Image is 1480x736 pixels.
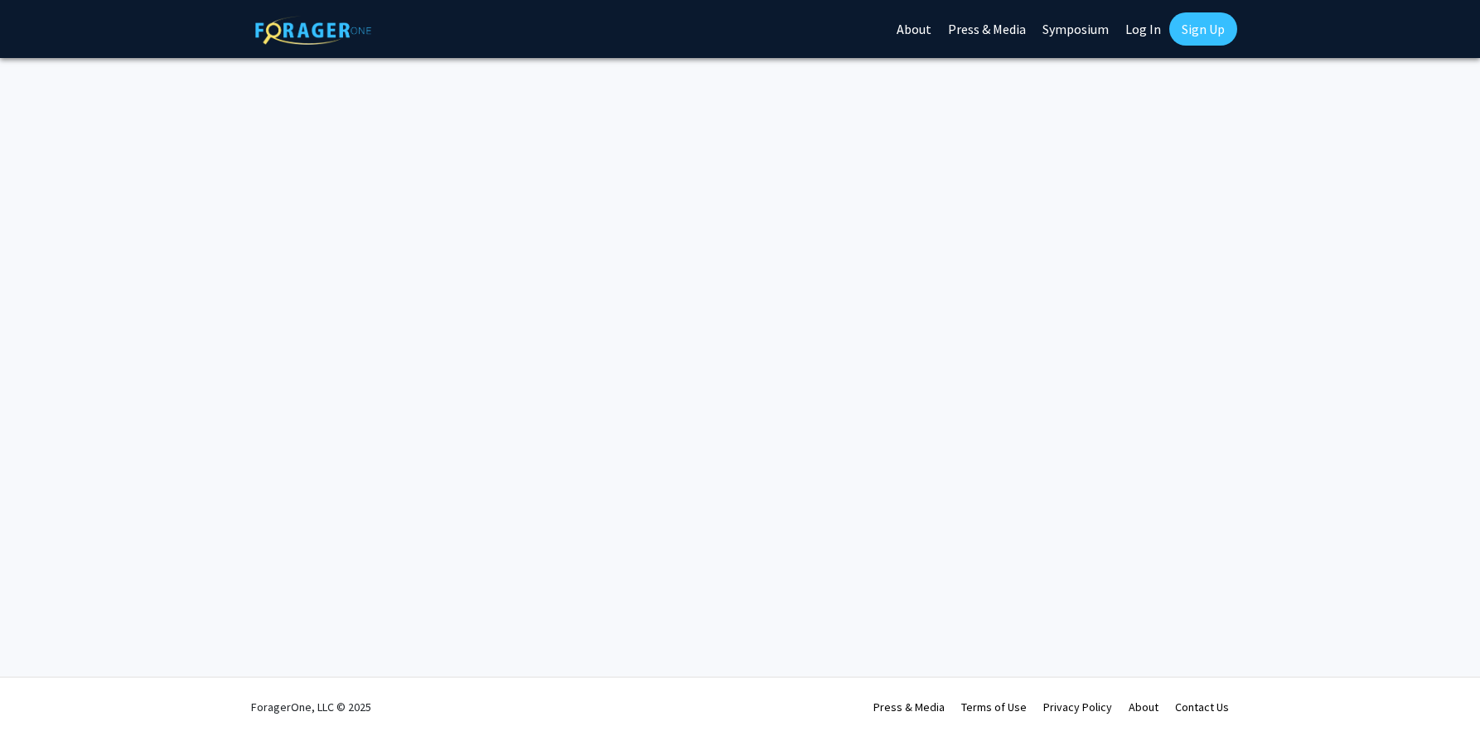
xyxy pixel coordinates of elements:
a: Sign Up [1169,12,1237,46]
img: ForagerOne Logo [255,16,371,45]
a: Terms of Use [961,700,1027,714]
a: Contact Us [1175,700,1229,714]
div: ForagerOne, LLC © 2025 [251,678,371,736]
a: Privacy Policy [1043,700,1112,714]
a: Press & Media [873,700,945,714]
a: About [1129,700,1158,714]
